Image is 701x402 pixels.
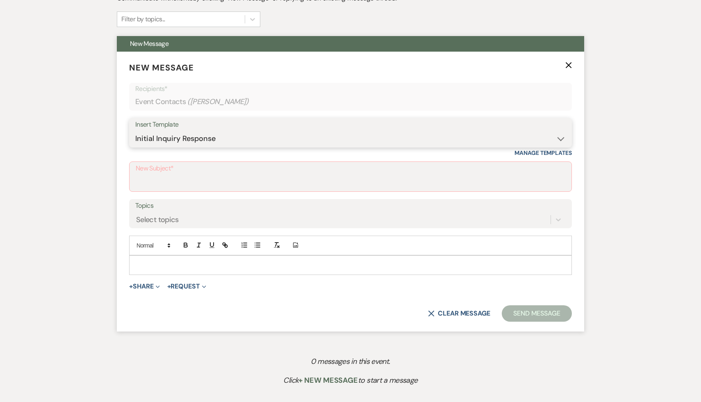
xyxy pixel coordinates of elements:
[135,200,566,212] label: Topics
[130,39,168,48] span: New Message
[167,283,206,290] button: Request
[502,305,572,322] button: Send Message
[136,163,565,175] label: New Subject*
[514,149,572,157] a: Manage Templates
[135,94,566,110] div: Event Contacts
[129,62,194,73] span: New Message
[135,119,566,131] div: Insert Template
[129,283,160,290] button: Share
[136,214,179,225] div: Select topics
[298,375,358,385] span: + New Message
[428,310,490,317] button: Clear message
[136,356,566,368] p: 0 messages in this event.
[135,84,566,94] p: Recipients*
[121,14,165,24] div: Filter by topics...
[129,283,133,290] span: +
[136,375,566,386] p: Click to start a message
[187,96,249,107] span: ( [PERSON_NAME] )
[167,283,171,290] span: +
